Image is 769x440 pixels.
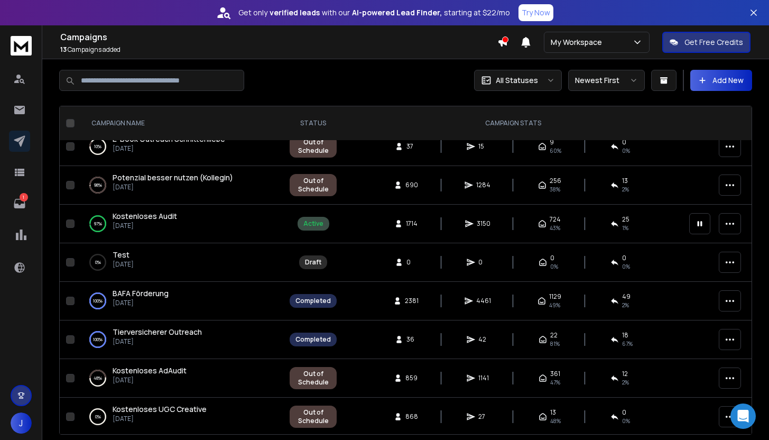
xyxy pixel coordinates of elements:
h1: Campaigns [60,31,497,43]
span: 2 % [622,378,629,387]
p: Campaigns added [60,45,497,54]
span: 2381 [405,297,419,305]
button: Try Now [518,4,553,21]
p: [DATE] [113,299,169,307]
p: 1 [20,193,28,201]
a: Kostenloses UGC Creative [113,404,207,415]
p: 97 % [94,218,102,229]
p: All Statuses [496,75,538,86]
span: Kostenloses AdAudit [113,365,187,375]
span: 13 [622,177,628,185]
span: 1129 [549,292,561,301]
button: J [11,412,32,434]
span: 27 [478,412,489,421]
td: 0%Test[DATE] [79,243,283,282]
div: Out of Schedule [295,177,331,194]
span: 67 % [622,340,633,348]
span: 1 % [622,224,628,232]
span: 0 [550,254,554,262]
span: 1714 [406,219,418,228]
button: Add New [690,70,752,91]
span: 18 [622,331,628,340]
p: 100 % [93,334,103,345]
p: [DATE] [113,376,187,384]
td: 100%BAFA Förderung[DATE] [79,282,283,320]
p: [DATE] [113,183,233,191]
span: 0 [622,138,626,146]
a: Test [113,250,129,260]
span: 0% [622,262,630,271]
p: 98 % [94,180,102,190]
p: [DATE] [113,144,225,153]
p: Get Free Credits [684,37,743,48]
span: 38 % [550,185,560,194]
p: Get only with our starting at $22/mo [238,7,510,18]
div: Open Intercom Messenger [730,404,756,429]
span: 0 [478,258,489,267]
span: 37 [406,142,417,151]
span: 81 % [550,340,560,348]
a: BAFA Förderung [113,288,169,299]
div: Draft [305,258,321,267]
div: Active [303,219,323,228]
span: 49 % [549,301,560,309]
p: 10 % [94,141,101,152]
p: [DATE] [113,337,202,346]
strong: AI-powered Lead Finder, [352,7,442,18]
span: 49 [622,292,631,301]
p: My Workspace [551,37,606,48]
span: 9 [550,138,554,146]
span: 1141 [478,374,489,382]
a: 1 [9,193,30,214]
td: 0%Kostenloses UGC Creative[DATE] [79,398,283,436]
span: 361 [550,370,560,378]
span: 2 % [622,185,629,194]
span: 15 [478,142,489,151]
span: Kostenloses UGC Creative [113,404,207,414]
span: 0 [406,258,417,267]
p: 48 % [94,373,102,383]
p: 0 % [95,257,101,268]
a: Tierversicherer Outreach [113,327,202,337]
th: STATUS [283,106,343,141]
div: Out of Schedule [295,408,331,425]
td: 97%Kostenloses Audit[DATE] [79,205,283,243]
span: 2 % [622,301,629,309]
span: 724 [550,215,561,224]
div: Completed [295,335,331,344]
th: CAMPAIGN STATS [343,106,683,141]
strong: verified leads [270,7,320,18]
p: 100 % [93,296,103,306]
span: 0 [622,254,626,262]
span: 13 [550,408,556,417]
span: 4461 [476,297,491,305]
span: 0% [550,262,558,271]
p: [DATE] [113,222,177,230]
span: 42 [478,335,489,344]
div: Out of Schedule [295,370,331,387]
span: Kostenloses Audit [113,211,177,221]
span: Potenzial besser nutzen (Kollegin) [113,172,233,182]
span: 12 [622,370,628,378]
td: 48%Kostenloses AdAudit[DATE] [79,359,283,398]
span: 60 % [550,146,561,155]
button: Newest First [568,70,645,91]
button: Get Free Credits [662,32,751,53]
td: 98%Potenzial besser nutzen (Kollegin)[DATE] [79,166,283,205]
th: CAMPAIGN NAME [79,106,283,141]
span: 859 [405,374,418,382]
span: 868 [405,412,418,421]
span: 3150 [477,219,490,228]
span: 25 [622,215,629,224]
div: Out of Schedule [295,138,331,155]
span: 1284 [476,181,490,189]
span: 0 [622,408,626,417]
a: Potenzial besser nutzen (Kollegin) [113,172,233,183]
p: [DATE] [113,260,134,269]
span: 48 % [550,417,561,425]
span: 0 % [622,417,630,425]
span: 47 % [550,378,560,387]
